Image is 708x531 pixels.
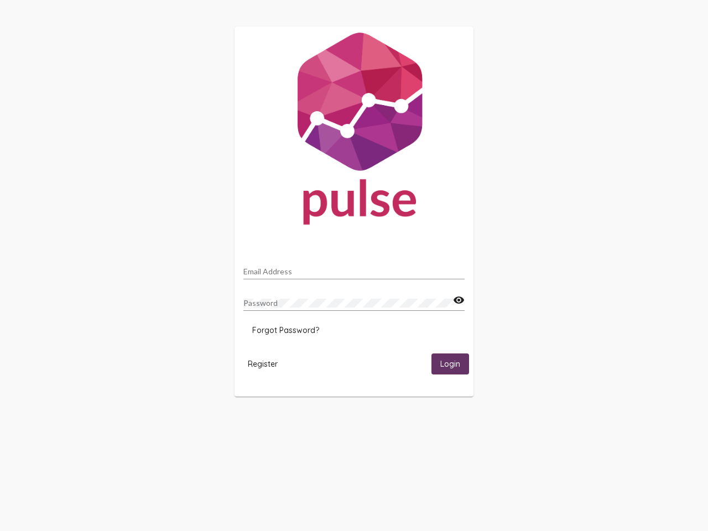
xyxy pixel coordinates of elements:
[248,359,278,369] span: Register
[243,320,328,340] button: Forgot Password?
[239,353,287,374] button: Register
[453,294,465,307] mat-icon: visibility
[431,353,469,374] button: Login
[440,360,460,369] span: Login
[235,27,473,236] img: Pulse For Good Logo
[252,325,319,335] span: Forgot Password?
